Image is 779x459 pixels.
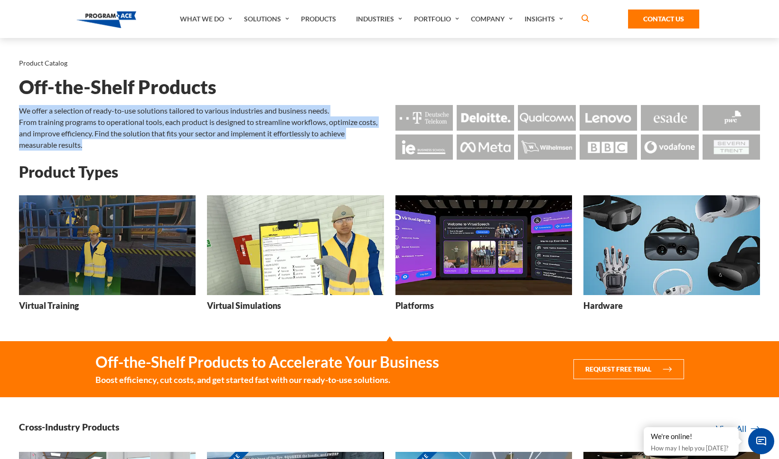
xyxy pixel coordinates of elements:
[19,195,196,295] img: Virtual Training
[457,134,514,160] img: Logo - Meta
[748,428,774,454] span: Chat Widget
[457,105,514,130] img: Logo - Deloitte
[95,373,439,386] small: Boost efficiency, cut costs, and get started fast with our ready-to-use solutions.
[583,195,760,295] img: Hardware
[518,105,575,130] img: Logo - Qualcomm
[395,300,434,312] h3: Platforms
[580,134,637,160] img: Logo - BBC
[573,359,684,379] button: Request Free Trial
[19,421,119,433] h3: Cross-Industry Products
[395,195,572,318] a: Platforms
[19,105,384,116] p: We offer a selection of ready-to-use solutions tailored to various industries and business needs.
[76,11,137,28] img: Program-Ace
[395,134,453,160] img: Logo - Ie Business School
[395,195,572,295] img: Platforms
[207,195,384,295] img: Virtual Simulations
[583,195,760,318] a: Hardware
[628,10,699,29] a: Contact Us
[395,105,453,130] img: Logo - Deutsche Telekom
[19,57,760,69] nav: breadcrumb
[716,422,760,435] a: View All
[19,57,67,69] li: Product Catalog
[703,134,760,160] img: Logo - Seven Trent
[95,353,439,372] strong: Off-the-Shelf Products to Accelerate Your Business
[580,105,637,130] img: Logo - Lenovo
[207,195,384,318] a: Virtual Simulations
[703,105,760,130] img: Logo - Pwc
[651,442,732,454] p: How may I help you [DATE]?
[641,134,698,160] img: Logo - Vodafone
[641,105,698,130] img: Logo - Esade
[651,432,732,441] div: We're online!
[207,300,281,312] h3: Virtual Simulations
[19,195,196,318] a: Virtual Training
[19,79,760,96] h1: Off-the-Shelf Products
[583,300,623,312] h3: Hardware
[19,163,760,180] h2: Product Types
[518,134,575,160] img: Logo - Wilhemsen
[19,300,79,312] h3: Virtual Training
[19,116,384,151] p: From training programs to operational tools, each product is designed to streamline workflows, op...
